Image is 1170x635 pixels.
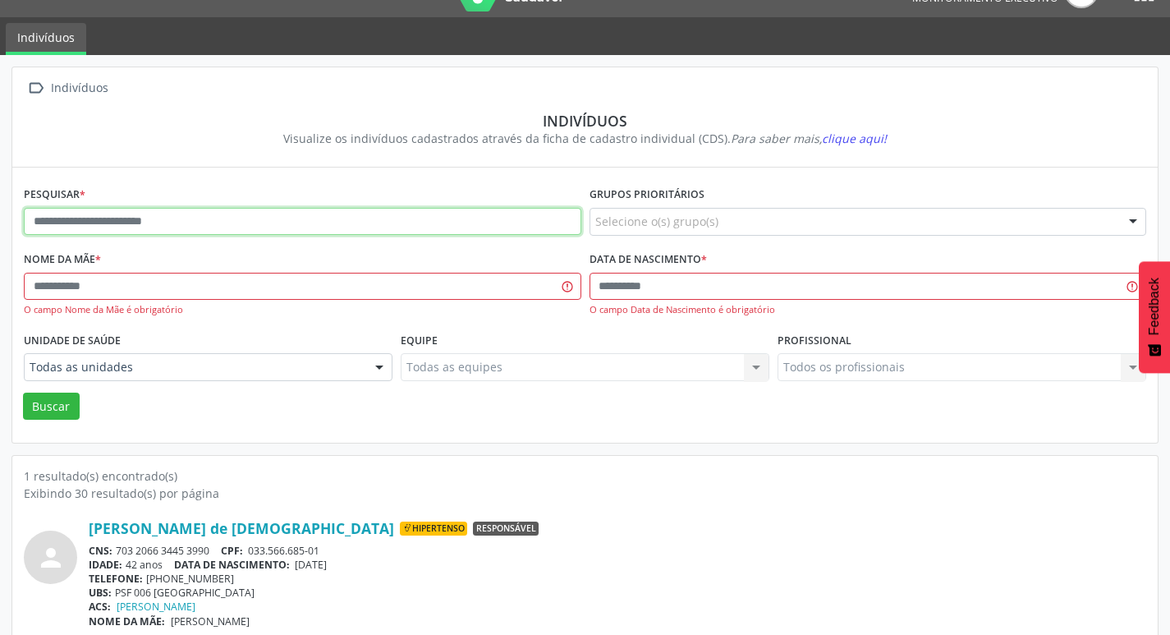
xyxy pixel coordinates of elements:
[731,131,887,146] i: Para saber mais,
[24,485,1146,502] div: Exibindo 30 resultado(s) por página
[822,131,887,146] span: clique aqui!
[89,558,1146,572] div: 42 anos
[24,182,85,208] label: Pesquisar
[89,558,122,572] span: IDADE:
[30,359,359,375] span: Todas as unidades
[171,614,250,628] span: [PERSON_NAME]
[89,572,143,586] span: TELEFONE:
[590,182,704,208] label: Grupos prioritários
[401,328,438,353] label: Equipe
[24,76,111,100] a:  Indivíduos
[24,467,1146,485] div: 1 resultado(s) encontrado(s)
[89,600,111,614] span: ACS:
[400,522,467,536] span: Hipertenso
[35,130,1135,147] div: Visualize os indivíduos cadastrados através da ficha de cadastro individual (CDS).
[89,586,1146,600] div: PSF 006 [GEOGRAPHIC_DATA]
[174,558,290,572] span: DATA DE NASCIMENTO:
[48,76,111,100] div: Indivíduos
[89,586,112,600] span: UBS:
[35,112,1135,130] div: Indivíduos
[89,519,394,537] a: [PERSON_NAME] de [DEMOGRAPHIC_DATA]
[24,247,101,273] label: Nome da mãe
[590,247,707,273] label: Data de nascimento
[595,213,718,230] span: Selecione o(s) grupo(s)
[24,76,48,100] i: 
[473,522,539,536] span: Responsável
[89,544,1146,558] div: 703 2066 3445 3990
[295,558,327,572] span: [DATE]
[1147,278,1162,335] span: Feedback
[89,572,1146,586] div: [PHONE_NUMBER]
[117,600,195,614] a: [PERSON_NAME]
[24,328,121,353] label: Unidade de saúde
[590,303,1147,317] div: O campo Data de Nascimento é obrigatório
[778,328,851,353] label: Profissional
[248,544,319,558] span: 033.566.685-01
[89,544,112,558] span: CNS:
[23,393,80,421] button: Buscar
[6,23,86,55] a: Indivíduos
[36,543,66,573] i: person
[221,544,243,558] span: CPF:
[24,303,581,317] div: O campo Nome da Mãe é obrigatório
[1139,261,1170,373] button: Feedback - Mostrar pesquisa
[89,614,165,628] span: NOME DA MÃE:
